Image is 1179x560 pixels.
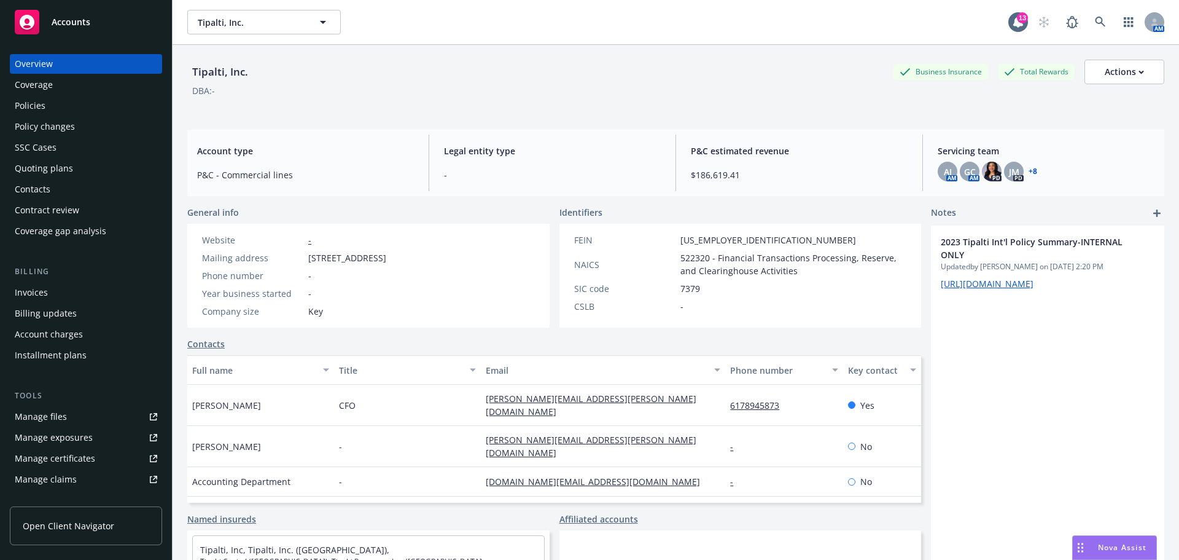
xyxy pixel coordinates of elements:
div: Website [202,234,303,246]
a: Coverage [10,75,162,95]
a: add [1150,206,1164,221]
a: - [730,441,743,452]
a: Invoices [10,283,162,302]
a: - [730,476,743,487]
a: Manage claims [10,470,162,489]
span: Servicing team [938,144,1154,157]
div: Mailing address [202,251,303,264]
span: Key [308,305,323,318]
span: No [860,440,872,453]
a: Policy changes [10,117,162,136]
span: Nova Assist [1098,542,1146,553]
div: Drag to move [1073,536,1088,559]
span: Identifiers [559,206,602,219]
a: Switch app [1116,10,1141,34]
div: Overview [15,54,53,74]
a: Overview [10,54,162,74]
span: CFO [339,399,356,412]
a: Installment plans [10,345,162,365]
a: SSC Cases [10,138,162,157]
a: Manage files [10,407,162,427]
span: Open Client Navigator [23,519,114,532]
span: General info [187,206,239,219]
a: [PERSON_NAME][EMAIL_ADDRESS][PERSON_NAME][DOMAIN_NAME] [486,434,696,459]
a: Tipalti, Inc, Tipalti, Inc. ([GEOGRAPHIC_DATA]), [200,544,389,556]
div: 13 [1017,12,1028,23]
span: AJ [944,165,952,178]
a: Report a Bug [1060,10,1084,34]
div: Business Insurance [893,64,988,79]
div: FEIN [574,234,675,246]
div: Year business started [202,287,303,300]
span: No [860,475,872,488]
a: [URL][DOMAIN_NAME] [941,278,1033,290]
span: - [308,287,311,300]
span: - [444,168,661,181]
div: Manage files [15,407,67,427]
button: Full name [187,355,334,385]
a: Start snowing [1032,10,1056,34]
div: Coverage [15,75,53,95]
div: Billing updates [15,304,77,323]
span: 2023 Tipalti Int'l Policy Summary-INTERNAL ONLY [941,235,1123,261]
a: Contacts [187,337,225,350]
div: Manage claims [15,470,77,489]
a: Manage certificates [10,449,162,468]
a: - [308,234,311,246]
a: +8 [1029,168,1037,175]
div: SSC Cases [15,138,56,157]
button: Nova Assist [1072,535,1157,560]
div: 2023 Tipalti Int'l Policy Summary-INTERNAL ONLYUpdatedby [PERSON_NAME] on [DATE] 2:20 PM[URL][DOM... [931,226,1164,300]
span: Account type [197,144,414,157]
div: Quoting plans [15,159,73,178]
div: Contract review [15,200,79,220]
div: Email [486,364,707,377]
div: Policy changes [15,117,75,136]
button: Actions [1084,60,1164,84]
div: Installment plans [15,345,87,365]
button: Key contact [843,355,921,385]
div: Title [339,364,462,377]
div: Total Rewards [998,64,1075,79]
span: Accounts [52,17,90,27]
a: Account charges [10,325,162,344]
span: Legal entity type [444,144,661,157]
div: Account charges [15,325,83,344]
span: GC [964,165,976,178]
a: Affiliated accounts [559,513,638,526]
span: Updated by [PERSON_NAME] on [DATE] 2:20 PM [941,261,1154,272]
a: Search [1088,10,1113,34]
div: Manage certificates [15,449,95,468]
div: Manage BORs [15,491,72,510]
div: SIC code [574,282,675,295]
a: [DOMAIN_NAME][EMAIL_ADDRESS][DOMAIN_NAME] [486,476,710,487]
span: Notes [931,206,956,221]
span: Accounting Department [192,475,290,488]
span: - [339,440,342,453]
a: Manage BORs [10,491,162,510]
button: Tipalti, Inc. [187,10,341,34]
button: Title [334,355,481,385]
span: 522320 - Financial Transactions Processing, Reserve, and Clearinghouse Activities [680,251,907,277]
a: Billing updates [10,304,162,323]
div: Phone number [730,364,824,377]
div: Actions [1105,60,1144,84]
a: Quoting plans [10,159,162,178]
div: Tipalti, Inc. [187,64,253,80]
span: [PERSON_NAME] [192,440,261,453]
span: JM [1009,165,1019,178]
a: Manage exposures [10,428,162,448]
img: photo [982,162,1002,181]
div: CSLB [574,300,675,313]
div: Coverage gap analysis [15,221,106,241]
a: Policies [10,96,162,116]
a: 6178945873 [730,400,789,411]
div: Contacts [15,179,50,199]
a: Named insureds [187,513,256,526]
span: P&C - Commercial lines [197,168,414,181]
span: - [308,269,311,282]
div: Invoices [15,283,48,302]
a: Contract review [10,200,162,220]
span: [STREET_ADDRESS] [308,251,386,264]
